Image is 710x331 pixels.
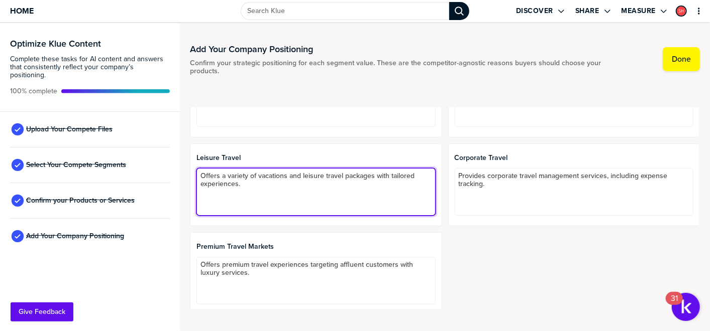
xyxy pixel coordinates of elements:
div: 31 [671,298,678,311]
label: Done [672,54,691,64]
span: Active [10,87,57,95]
span: Confirm your Products or Services [26,197,135,205]
h1: Add Your Company Positioning [190,43,606,55]
span: Leisure Travel [196,154,435,162]
span: Corporate Travel [455,154,693,162]
img: eb9d3f42a5fdebf664ef4d5613f1a512-sml.png [677,7,686,16]
textarea: Provides corporate travel management services, including expense tracking. [455,168,693,216]
div: Susan Holder [676,6,687,17]
h3: Optimize Klue Content [10,39,170,48]
textarea: Offers a variety of vacations and leisure travel packages with tailored experiences. [196,168,435,216]
label: Share [575,7,599,16]
span: Premium Travel Markets [196,243,435,251]
div: Search Klue [449,2,469,20]
span: Complete these tasks for AI content and answers that consistently reflect your company’s position... [10,55,170,79]
span: Select Your Compete Segments [26,161,126,169]
label: Discover [516,7,553,16]
span: Upload Your Compete Files [26,125,113,133]
span: Confirm your strategic positioning for each segment value. These are the competitor-agnostic reas... [190,59,606,75]
span: Add Your Company Positioning [26,232,124,240]
textarea: Offers premium travel experiences targeting affluent customers with luxury services. [196,257,435,304]
button: Open Resource Center, 31 new notifications [672,293,700,321]
label: Measure [622,7,656,16]
input: Search Klue [241,2,449,20]
span: Home [10,7,34,15]
a: Edit Profile [675,5,688,18]
button: Give Feedback [11,302,73,321]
